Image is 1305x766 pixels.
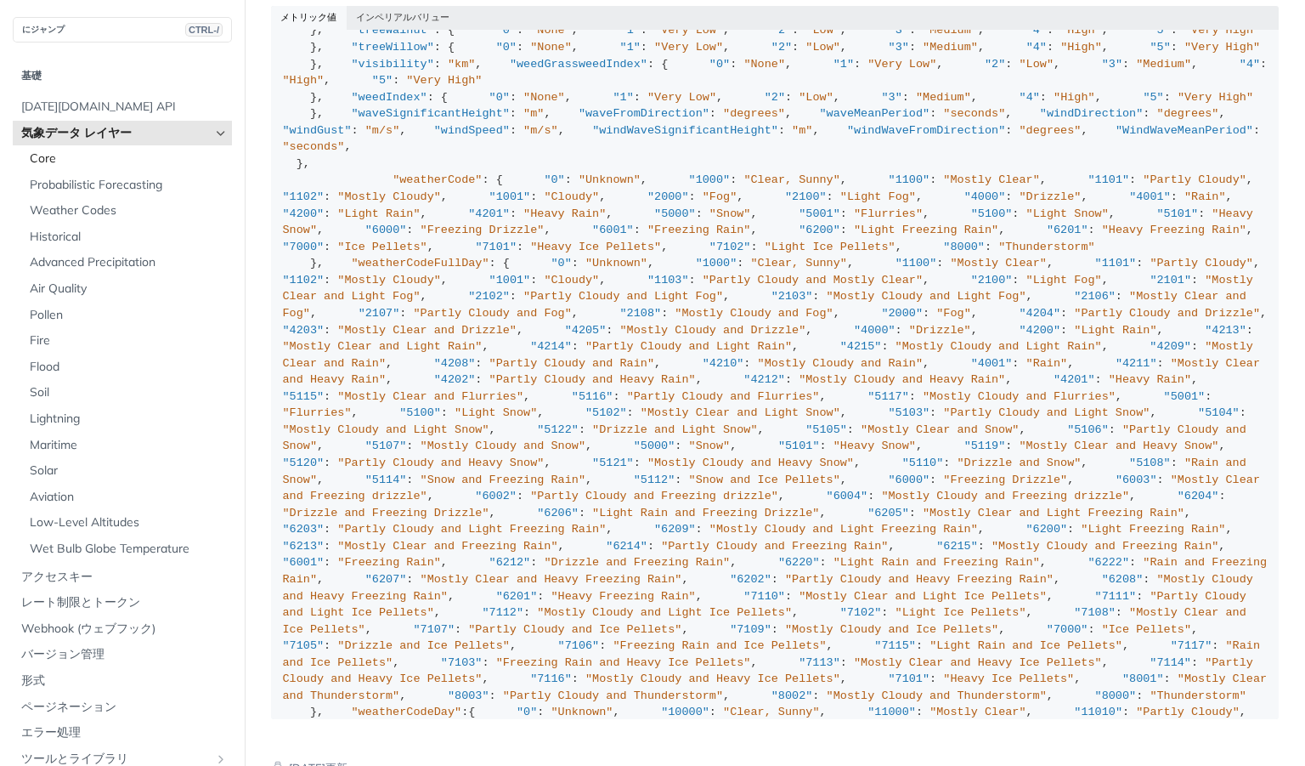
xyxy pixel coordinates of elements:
[337,324,517,337] span: "Mostly Clear and Drizzle"
[347,6,460,30] button: インペリアルバリュー
[1088,173,1130,186] span: "1101"
[455,406,537,419] span: "Light Snow"
[620,307,662,320] span: "2108"
[1150,257,1253,270] span: "Partly Cloudy"
[647,224,751,236] span: "Freezing Rain"
[21,146,232,172] a: Core
[434,373,476,386] span: "4202"
[689,173,731,186] span: "1000"
[641,406,840,419] span: "Mostly Clear and Light Snow"
[21,173,232,198] a: Probabilistic Forecasting
[30,359,228,376] span: Flood
[943,107,1005,120] span: "seconds"
[283,457,325,469] span: "5120"
[406,74,482,87] span: "Very High"
[21,699,228,716] span: ページネーション
[1019,324,1060,337] span: "4200"
[352,107,510,120] span: "waveSignificantHeight"
[881,490,1129,502] span: "Mostly Cloudy and Freezing drizzle"
[750,257,846,270] span: "Clear, Sunny"
[771,41,792,54] span: "2"
[30,489,228,506] span: Aviation
[916,91,971,104] span: "Medium"
[30,202,228,219] span: Weather Codes
[689,474,840,486] span: "Snow and Ice Pellets"
[1102,58,1122,71] span: "3"
[881,307,923,320] span: "2000"
[923,24,978,37] span: "Medium"
[448,58,475,71] span: "km"
[654,41,723,54] span: "Very Low"
[620,41,641,54] span: "1"
[579,173,641,186] span: "Unknown"
[283,390,325,403] span: "5115"
[765,91,785,104] span: "2"
[627,390,820,403] span: "Partly Cloudy and Flurries"
[21,646,228,663] span: バージョン管理
[964,190,1006,203] span: "4000"
[1150,24,1170,37] span: "5"
[365,124,400,137] span: "m/s"
[881,91,901,104] span: "3"
[1095,257,1137,270] span: "1101"
[30,411,228,428] span: Lightning
[1150,274,1191,287] span: "2101"
[585,406,627,419] span: "5102"
[434,124,510,137] span: "windSpeed"
[1205,324,1246,337] span: "4213"
[283,406,352,419] span: "Flurries"
[765,241,895,253] span: "Light Ice Pellets"
[572,390,613,403] span: "5116"
[21,125,210,142] span: 気象データ レイヤー
[723,107,785,120] span: "degrees"
[434,357,476,370] span: "4208"
[909,324,971,337] span: "Drizzle"
[496,24,517,37] span: "0"
[30,177,228,194] span: Probabilistic Forecasting
[489,357,654,370] span: "Partly Cloudy and Rain"
[30,281,228,298] span: Air Quality
[613,91,633,104] span: "1"
[675,307,833,320] span: "Mostly Cloudy and Fog"
[592,224,634,236] span: "6001"
[647,91,716,104] span: "Very Low"
[634,440,675,452] span: "5000"
[1102,224,1246,236] span: "Heavy Freezing Rain"
[1074,290,1116,303] span: "2106"
[847,124,1005,137] span: "windWaveFromDirection"
[523,91,565,104] span: "None"
[537,507,579,519] span: "6206"
[785,190,827,203] span: "2100"
[283,241,325,253] span: "7000"
[30,541,228,558] span: Wet Bulb Globe Temperature
[889,406,930,419] span: "5103"
[21,536,232,562] a: Wet Bulb Globe Temperature
[393,173,482,186] span: "weatherCode"
[805,423,847,436] span: "5105"
[620,324,806,337] span: "Mostly Cloudy and Drizzle"
[1026,41,1047,54] span: "4"
[530,340,572,353] span: "4214"
[337,241,427,253] span: "Ice Pellets"
[413,307,571,320] span: "Partly Cloudy and Fog"
[805,41,840,54] span: "Low"
[1164,390,1206,403] span: "5001"
[337,390,523,403] span: "Mostly Clear and Flurries"
[283,74,325,87] span: "High"
[1060,41,1102,54] span: "High"
[337,457,544,469] span: "Partly Cloudy and Heavy Snow"
[1178,91,1253,104] span: "Very High"
[21,250,232,275] a: Advanced Precipitation
[958,457,1082,469] span: "Drizzle and Snow"
[867,58,936,71] span: "Very Low"
[21,380,232,406] a: Soil
[943,173,1039,186] span: "Mostly Clear"
[799,224,840,236] span: "6200"
[523,107,544,120] span: "m"
[13,668,232,694] a: 形式
[283,340,1261,370] span: "Mostly Clear and Rain"
[985,58,1005,71] span: "2"
[530,490,778,502] span: "Partly Cloudy and Freezing drizzle"
[592,507,819,519] span: "Light Rain and Freezing Drizzle"
[1040,107,1144,120] span: "windDirection"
